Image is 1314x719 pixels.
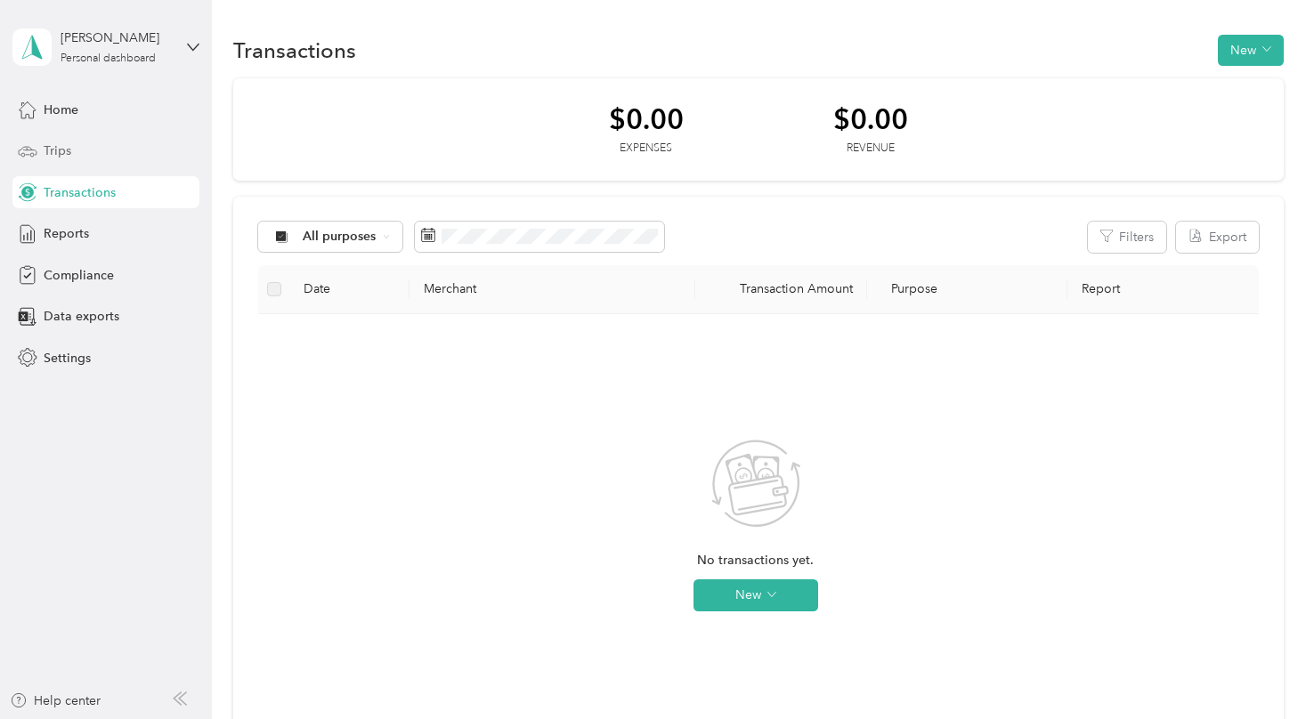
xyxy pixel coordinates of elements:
[881,281,937,296] span: Purpose
[44,266,114,285] span: Compliance
[833,141,908,157] div: Revenue
[61,53,156,64] div: Personal dashboard
[44,183,116,202] span: Transactions
[10,691,101,710] button: Help center
[410,265,695,314] th: Merchant
[609,141,684,157] div: Expenses
[833,103,908,134] div: $0.00
[1214,619,1314,719] iframe: Everlance-gr Chat Button Frame
[303,230,377,243] span: All purposes
[697,551,814,570] span: No transactions yet.
[1067,265,1258,314] th: Report
[44,307,119,326] span: Data exports
[1088,222,1166,253] button: Filters
[61,28,172,47] div: [PERSON_NAME]
[695,265,867,314] th: Transaction Amount
[44,224,89,243] span: Reports
[44,349,91,368] span: Settings
[1218,35,1284,66] button: New
[289,265,410,314] th: Date
[609,103,684,134] div: $0.00
[1176,222,1259,253] button: Export
[44,141,71,160] span: Trips
[233,41,356,60] h1: Transactions
[693,579,818,611] button: New
[44,101,78,119] span: Home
